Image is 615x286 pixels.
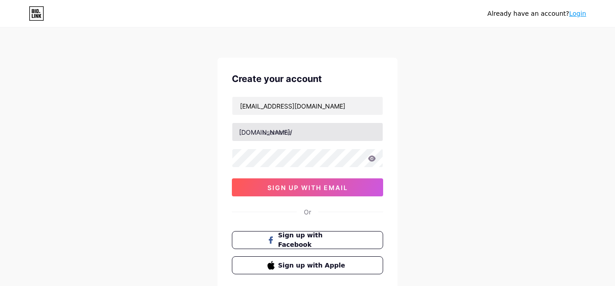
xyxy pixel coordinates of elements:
input: username [232,123,383,141]
span: sign up with email [267,184,348,191]
div: Create your account [232,72,383,86]
span: Sign up with Facebook [278,231,348,250]
button: sign up with email [232,178,383,196]
button: Sign up with Apple [232,256,383,274]
span: Sign up with Apple [278,261,348,270]
input: Email [232,97,383,115]
button: Sign up with Facebook [232,231,383,249]
div: Or [304,207,311,217]
div: [DOMAIN_NAME]/ [239,127,292,137]
a: Login [569,10,586,17]
div: Already have an account? [488,9,586,18]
